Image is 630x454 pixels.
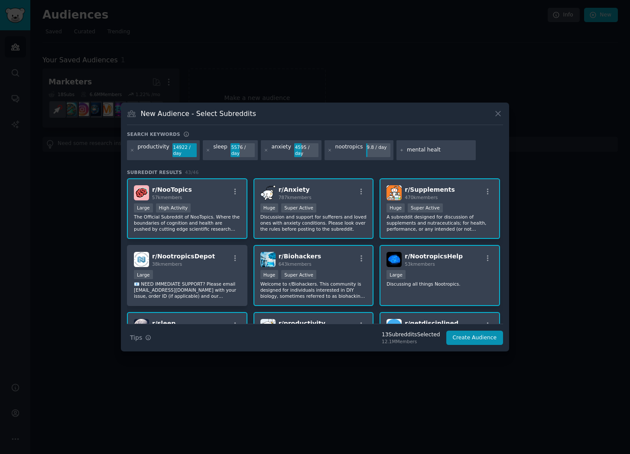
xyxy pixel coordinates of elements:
p: Discussion and support for sufferers and loved ones with anxiety conditions. Please look over the... [260,214,367,232]
img: sleep [134,319,149,334]
div: Huge [260,203,279,213]
h3: Search keywords [127,131,180,137]
img: getdisciplined [386,319,402,334]
div: 12.1M Members [382,338,440,345]
h3: New Audience - Select Subreddits [141,109,256,118]
span: 38k members [152,261,182,267]
button: Tips [127,330,154,345]
div: Large [134,203,153,213]
div: Huge [260,270,279,279]
span: r/ Supplements [405,186,455,193]
span: r/ NootropicsDepot [152,253,215,260]
div: nootropics [335,143,363,157]
div: Huge [386,203,405,213]
span: 787k members [279,195,312,200]
input: New Keyword [407,146,473,154]
p: The Official Subreddit of NooTopics. Where the boundaries of cognition and health are pushed by c... [134,214,240,232]
span: r/ productivity [279,320,325,327]
div: 4595 / day [294,143,318,157]
p: Discussing all things Nootropics. [386,281,493,287]
div: Large [134,270,153,279]
div: 14922 / day [172,143,197,157]
span: r/ getdisciplined [405,320,458,327]
img: Supplements [386,185,402,200]
span: 53k members [405,261,435,267]
span: 57k members [152,195,182,200]
div: anxiety [271,143,291,157]
span: 43 / 46 [185,170,199,175]
div: 9.8 / day [366,143,390,151]
span: Subreddit Results [127,169,182,175]
img: NootropicsHelp [386,252,402,267]
span: r/ Biohackers [279,253,321,260]
div: sleep [213,143,227,157]
span: r/ NootropicsHelp [405,253,463,260]
p: Welcome to r/Biohackers. This community is designed for individuals interested in DIY biology, so... [260,281,367,299]
span: 643k members [279,261,312,267]
div: High Activity [156,203,191,213]
img: NooTopics [134,185,149,200]
div: Super Active [281,270,316,279]
p: A subreddit designed for discussion of supplements and nutraceuticals; for health, performance, o... [386,214,493,232]
img: Anxiety [260,185,276,200]
img: Biohackers [260,252,276,267]
div: 13 Subreddit s Selected [382,331,440,339]
div: 5576 / day [231,143,255,157]
span: 470k members [405,195,438,200]
span: r/ NooTopics [152,186,192,193]
button: Create Audience [446,331,503,345]
div: Large [386,270,406,279]
p: 📧 NEED IMMEDIATE SUPPORT? Please email [EMAIL_ADDRESS][DOMAIN_NAME] with your issue, order ID (if... [134,281,240,299]
img: productivity [260,319,276,334]
div: Super Active [281,203,316,213]
div: Super Active [408,203,443,213]
div: productivity [138,143,169,157]
span: r/ Anxiety [279,186,310,193]
img: NootropicsDepot [134,252,149,267]
span: r/ sleep [152,320,175,327]
span: Tips [130,333,142,342]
